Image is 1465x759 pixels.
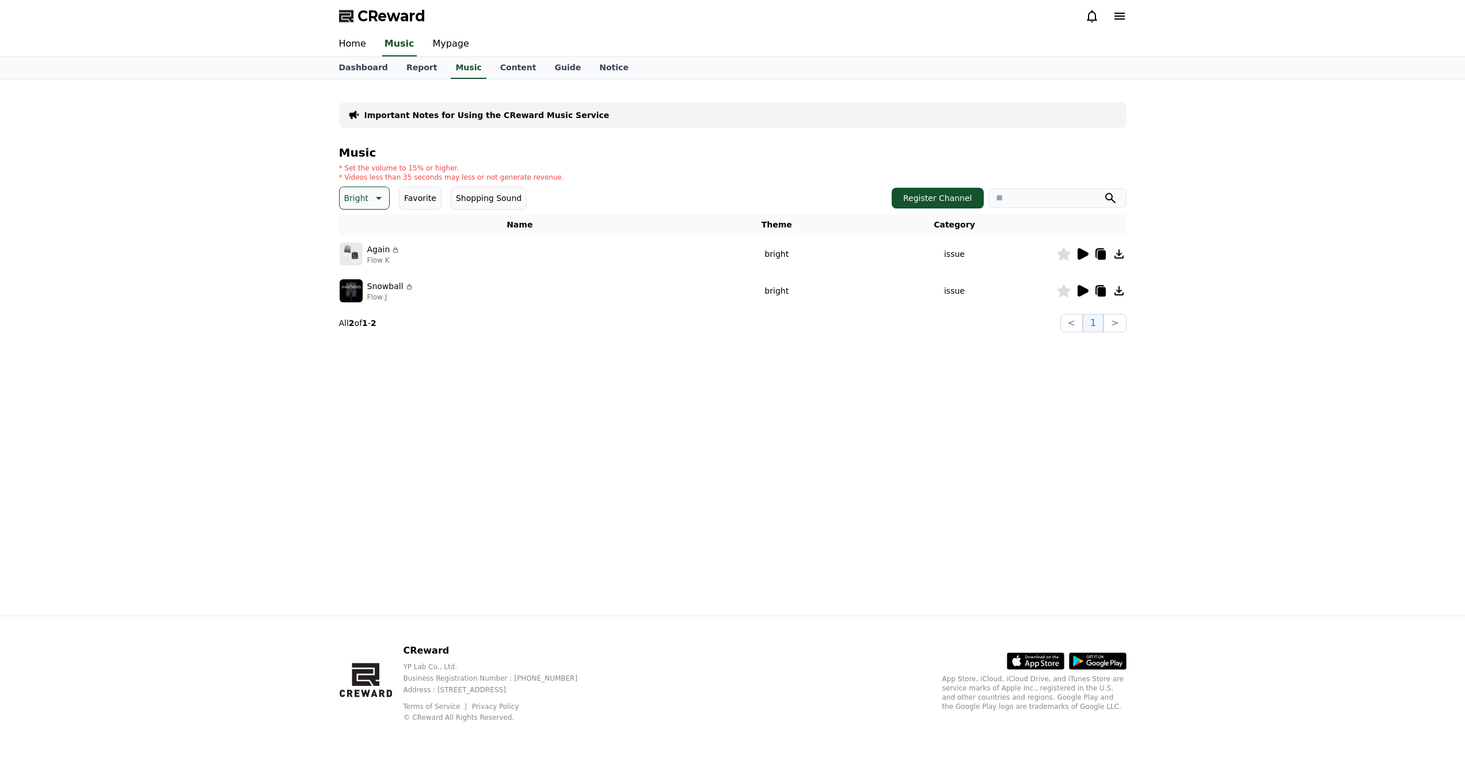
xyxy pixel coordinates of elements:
[339,187,390,210] button: Bright
[399,187,442,210] button: Favorite
[340,279,363,302] img: music
[367,280,404,293] p: Snowball
[491,57,546,79] a: Content
[349,318,355,328] strong: 2
[701,214,853,236] th: Theme
[403,703,469,711] a: Terms of Service
[367,244,390,256] p: Again
[367,293,414,302] p: Flow J
[339,317,376,329] p: All of -
[701,236,853,272] td: bright
[1083,314,1103,332] button: 1
[340,242,363,265] img: music
[403,662,596,671] p: YP Lab Co., Ltd.
[424,32,478,56] a: Mypage
[451,187,527,210] button: Shopping Sound
[339,214,701,236] th: Name
[364,109,610,121] a: Important Notes for Using the CReward Music Service
[403,713,596,722] p: © CReward All Rights Reserved.
[701,272,853,309] td: bright
[339,173,564,182] p: * Videos less than 35 seconds may less or not generate revenue.
[1060,314,1083,332] button: <
[1103,314,1126,332] button: >
[403,685,596,695] p: Address : [STREET_ADDRESS]
[853,272,1056,309] td: issue
[942,674,1127,711] p: App Store, iCloud, iCloud Drive, and iTunes Store are service marks of Apple Inc., registered in ...
[330,32,375,56] a: Home
[397,57,447,79] a: Report
[472,703,519,711] a: Privacy Policy
[339,7,425,25] a: CReward
[590,57,638,79] a: Notice
[403,644,596,658] p: CReward
[357,7,425,25] span: CReward
[853,214,1056,236] th: Category
[339,146,1127,159] h4: Music
[451,57,486,79] a: Music
[371,318,376,328] strong: 2
[362,318,368,328] strong: 1
[367,256,401,265] p: Flow K
[339,164,564,173] p: * Set the volume to 15% or higher.
[545,57,590,79] a: Guide
[330,57,397,79] a: Dashboard
[853,236,1056,272] td: issue
[382,32,417,56] a: Music
[403,674,596,683] p: Business Registration Number : [PHONE_NUMBER]
[344,190,369,206] p: Bright
[892,188,984,208] button: Register Channel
